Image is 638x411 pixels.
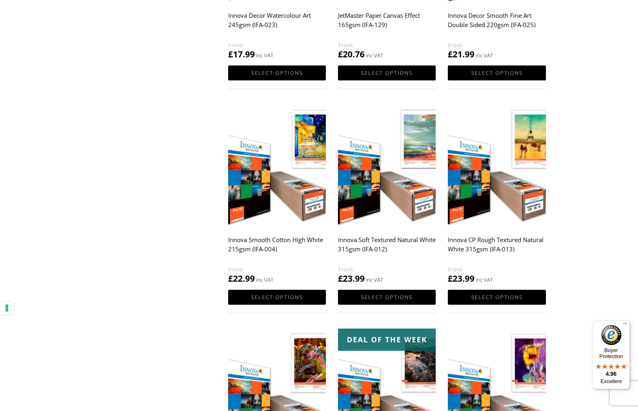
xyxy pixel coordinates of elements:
[448,290,546,305] a: Select options for “Innova CP Rough Textured Natural White 315gsm (IFA-013)”
[338,290,436,305] a: Select options for “Innova Soft Textured Natural White 315gsm (IFA-012)”
[228,105,326,227] img: Innova Smooth Cotton High White 215gsm (IFA-004)
[228,65,326,80] a: Select options for “Innova Decor Watercolour Art 245gsm (IFA-023)”
[228,290,326,305] a: Select options for “Innova Smooth Cotton High White 215gsm (IFA-004)”
[338,273,365,284] bdi: 23.99
[338,105,436,227] img: Innova Soft Textured Natural White 315gsm (IFA-012)
[228,48,233,60] span: £
[448,65,546,80] a: Select options for “Innova Decor Smooth Fine Art Double Sided 220gsm (IFA-025)”
[448,48,474,60] bdi: 21.99
[338,48,365,60] bdi: 20.76
[592,347,630,359] p: Buyer Protection
[338,8,436,40] h2: JetMaster Paper Canvas Effect 165gsm (IFA-129)
[338,65,436,80] a: Select options for “JetMaster Paper Canvas Effect 165gsm (IFA-129)”
[228,232,326,265] h2: Innova Smooth Cotton High White 215gsm (IFA-004)
[448,273,453,284] span: £
[448,273,474,284] bdi: 23.99
[228,273,233,284] span: £
[228,105,326,285] a: Innova Smooth Cotton High White 215gsm (IFA-004) £22.99
[448,105,546,285] a: Innova CP Rough Textured Natural White 315gsm (IFA-013) £23.99
[620,320,630,330] button: Menu
[606,371,617,377] span: 4.96
[338,105,436,285] a: Innova Soft Textured Natural White 315gsm (IFA-012) £23.99
[338,329,436,351] div: Deal of the week
[448,48,453,60] span: £
[448,8,546,40] h2: Innova Decor Smooth Fine Art Double Sided 220gsm (IFA-025)
[228,8,326,40] h2: Innova Decor Watercolour Art 245gsm (IFA-023)
[448,105,546,227] img: Innova CP Rough Textured Natural White 315gsm (IFA-013)
[338,48,343,60] span: £
[338,273,343,284] span: £
[448,232,546,265] h2: Innova CP Rough Textured Natural White 315gsm (IFA-013)
[592,378,630,385] p: Excellent
[601,325,621,345] img: Trusted Shops Trustmark
[228,273,255,284] bdi: 22.99
[338,232,436,265] h2: Innova Soft Textured Natural White 315gsm (IFA-012)
[228,48,255,60] bdi: 17.99
[592,320,630,389] button: Trusted Shops TrustmarkBuyer Protection4.96Excellent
